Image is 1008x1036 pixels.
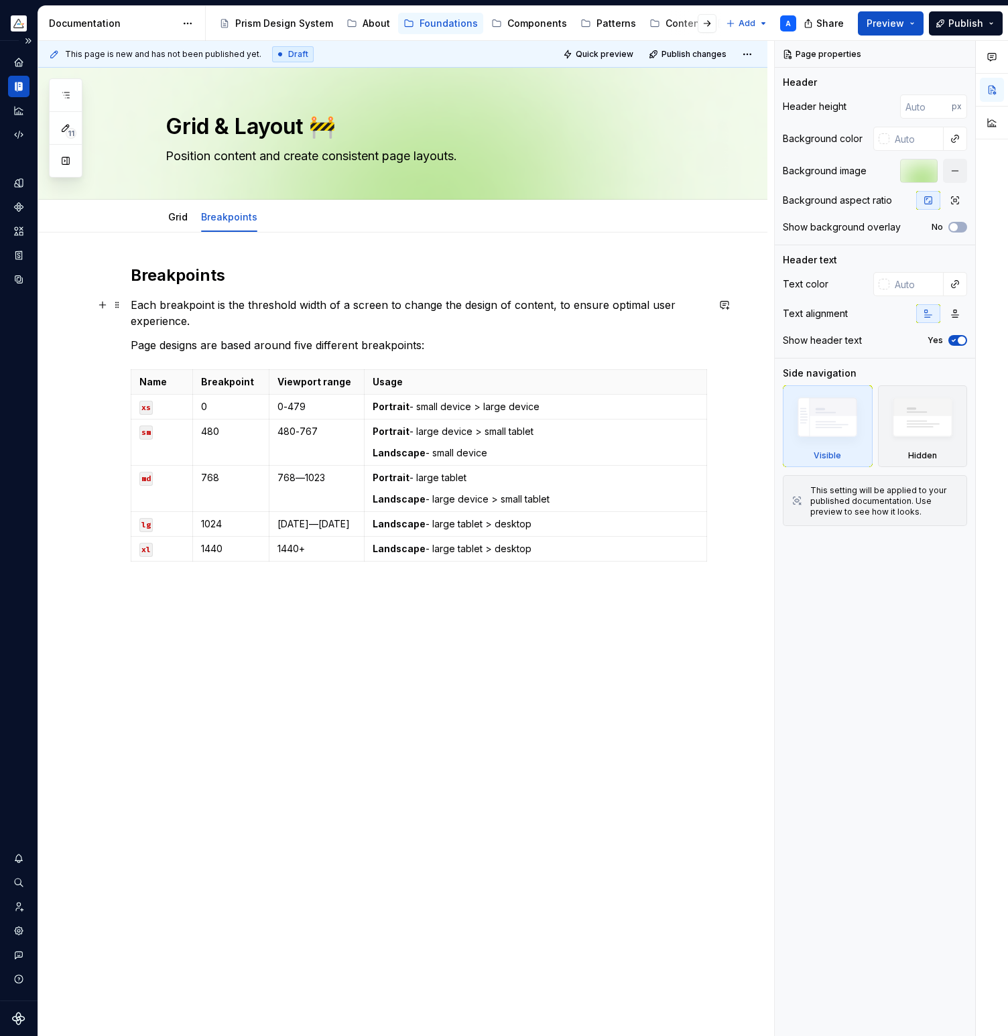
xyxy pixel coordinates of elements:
[163,145,670,167] textarea: Position content and create consistent page layouts.
[785,18,791,29] div: A
[168,211,188,222] a: Grid
[66,128,76,139] span: 11
[559,45,639,64] button: Quick preview
[8,896,29,917] a: Invite team
[816,17,844,30] span: Share
[277,471,356,484] p: 768—1023
[666,17,703,30] div: Content
[201,211,257,222] a: Breakpoints
[373,400,698,413] p: - small device > large device
[8,76,29,97] a: Documentation
[201,542,261,556] p: 1440
[420,17,478,30] div: Foundations
[235,17,333,30] div: Prism Design System
[201,471,261,484] p: 768
[163,202,193,231] div: Grid
[8,52,29,73] a: Home
[131,265,707,286] h2: Breakpoints
[8,172,29,194] a: Design tokens
[507,17,567,30] div: Components
[952,101,962,112] p: px
[661,49,727,60] span: Publish changes
[8,100,29,121] a: Analytics
[139,472,153,486] code: md
[8,220,29,242] a: Assets
[783,194,892,207] div: Background aspect ratio
[373,517,698,531] p: - large tablet > desktop
[900,94,952,119] input: Auto
[783,367,857,380] div: Side navigation
[722,14,772,33] button: Add
[373,472,409,483] strong: Portrait
[163,111,670,143] textarea: Grid & Layout 🚧
[277,425,356,438] p: 480-767
[139,518,153,532] code: lg
[889,272,944,296] input: Auto
[139,376,167,387] strong: Name
[49,17,176,30] div: Documentation
[797,11,853,36] button: Share
[783,385,873,467] div: Visible
[783,334,862,347] div: Show header text
[373,542,698,556] p: - large tablet > desktop
[928,335,943,346] label: Yes
[373,447,426,458] strong: Landscape
[810,485,958,517] div: This setting will be applied to your published documentation. Use preview to see how it looks.
[908,450,937,461] div: Hidden
[288,49,308,60] span: Draft
[867,17,904,30] span: Preview
[19,31,38,50] button: Expand sidebar
[858,11,924,36] button: Preview
[373,543,426,554] strong: Landscape
[645,45,733,64] button: Publish changes
[373,376,403,387] strong: Usage
[398,13,483,34] a: Foundations
[373,425,698,438] p: - large device > small tablet
[373,471,698,484] p: - large tablet
[341,13,395,34] a: About
[277,400,356,413] p: 0-479
[11,15,27,31] img: 933d721a-f27f-49e1-b294-5bdbb476d662.png
[139,543,153,557] code: xl
[596,17,636,30] div: Patterns
[783,76,817,89] div: Header
[65,49,261,60] span: This page is new and has not been published yet.
[486,13,572,34] a: Components
[739,18,755,29] span: Add
[201,375,261,389] p: Breakpoint
[214,10,719,37] div: Page tree
[373,426,409,437] strong: Portrait
[783,164,867,178] div: Background image
[373,493,426,505] strong: Landscape
[373,518,426,529] strong: Landscape
[8,269,29,290] a: Data sources
[8,196,29,218] a: Components
[644,13,708,34] a: Content
[12,1012,25,1025] svg: Supernova Logo
[8,944,29,966] div: Contact support
[878,385,968,467] div: Hidden
[783,307,848,320] div: Text alignment
[373,446,698,460] p: - small device
[889,127,944,151] input: Auto
[783,220,901,234] div: Show background overlay
[576,49,633,60] span: Quick preview
[8,245,29,266] a: Storybook stories
[8,124,29,145] a: Code automation
[139,401,153,415] code: xs
[8,872,29,893] div: Search ⌘K
[131,297,707,329] p: Each breakpoint is the threshold width of a screen to change the design of content, to ensure opt...
[8,920,29,942] a: Settings
[8,848,29,869] div: Notifications
[929,11,1003,36] button: Publish
[139,426,153,440] code: sm
[277,517,356,531] p: [DATE]—[DATE]
[277,542,356,556] p: 1440+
